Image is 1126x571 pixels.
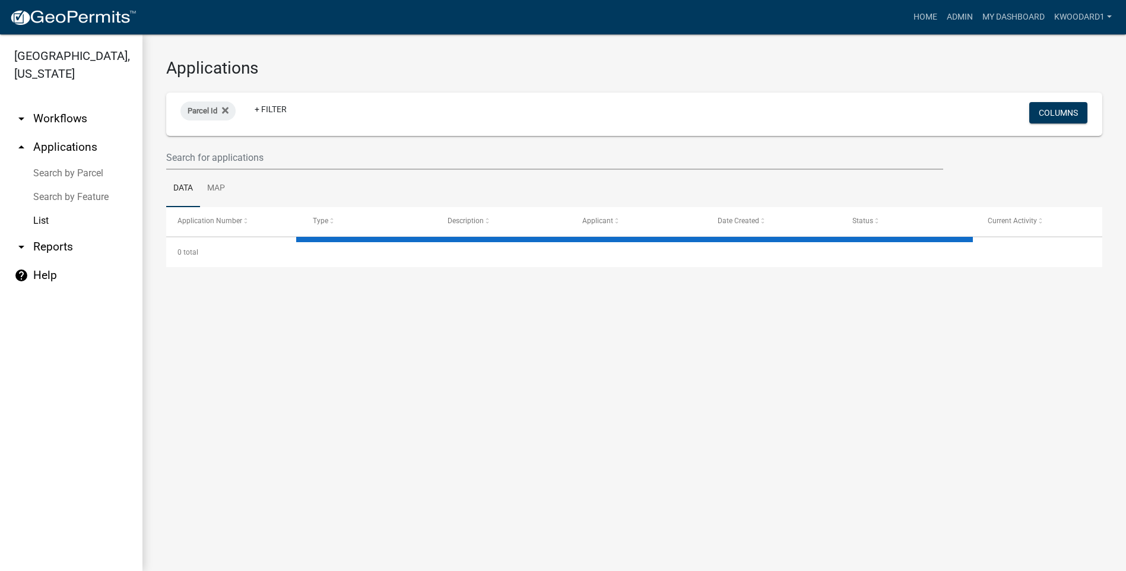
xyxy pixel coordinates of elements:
a: Map [200,170,232,208]
span: Status [852,217,873,225]
i: help [14,268,28,283]
datatable-header-cell: Type [301,207,436,236]
a: Home [909,6,942,28]
span: Parcel Id [188,106,217,115]
i: arrow_drop_down [14,240,28,254]
a: Admin [942,6,978,28]
span: Applicant [582,217,613,225]
span: Description [448,217,484,225]
datatable-header-cell: Description [436,207,571,236]
span: Current Activity [988,217,1037,225]
h3: Applications [166,58,1102,78]
datatable-header-cell: Applicant [571,207,706,236]
i: arrow_drop_down [14,112,28,126]
div: 0 total [166,237,1102,267]
span: Application Number [177,217,242,225]
button: Columns [1029,102,1087,123]
i: arrow_drop_up [14,140,28,154]
input: Search for applications [166,145,943,170]
datatable-header-cell: Application Number [166,207,301,236]
a: + Filter [245,99,296,120]
a: Data [166,170,200,208]
datatable-header-cell: Date Created [706,207,841,236]
span: Date Created [718,217,759,225]
datatable-header-cell: Status [841,207,976,236]
span: Type [313,217,328,225]
a: My Dashboard [978,6,1049,28]
a: kwoodard1 [1049,6,1117,28]
datatable-header-cell: Current Activity [976,207,1111,236]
